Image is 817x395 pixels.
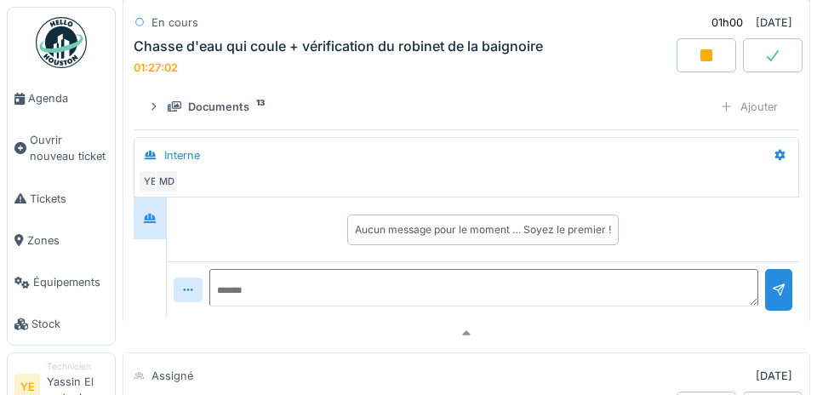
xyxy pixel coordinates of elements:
[30,191,108,207] span: Tickets
[712,94,786,119] div: Ajouter
[756,14,792,31] div: [DATE]
[27,232,108,249] span: Zones
[36,17,87,68] img: Badge_color-CXgf-gQk.svg
[134,38,543,54] div: Chasse d'eau qui coule + vérification du robinet de la baignoire
[8,119,115,177] a: Ouvrir nouveau ticket
[30,132,108,164] span: Ouvrir nouveau ticket
[8,178,115,220] a: Tickets
[31,316,108,332] span: Stock
[47,360,108,373] div: Technicien
[138,169,162,193] div: YE
[8,303,115,345] a: Stock
[151,14,198,31] div: En cours
[8,77,115,119] a: Agenda
[164,147,200,163] div: Interne
[28,90,108,106] span: Agenda
[355,222,611,238] div: Aucun message pour le moment … Soyez le premier !
[8,261,115,303] a: Équipements
[711,14,743,31] div: 01h00
[134,61,178,74] div: 01:27:02
[140,91,792,123] summary: Documents13Ajouter
[151,368,193,384] div: Assigné
[188,99,249,115] div: Documents
[155,169,179,193] div: MD
[33,274,108,290] span: Équipements
[8,220,115,261] a: Zones
[756,368,792,384] div: [DATE]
